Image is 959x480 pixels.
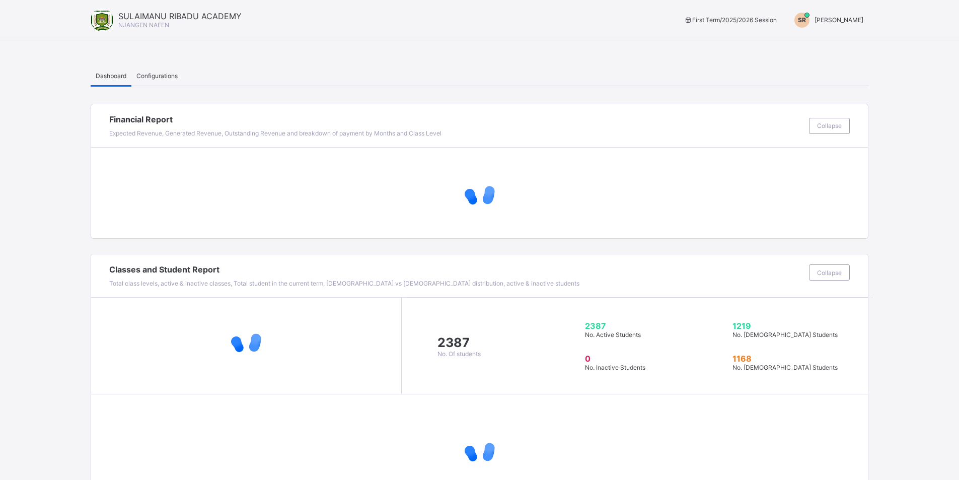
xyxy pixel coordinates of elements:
span: 2387 [437,335,481,350]
span: Dashboard [96,72,126,80]
span: 2387 [585,321,701,331]
span: [PERSON_NAME] [815,16,863,24]
span: No. [DEMOGRAPHIC_DATA] Students [732,331,838,338]
span: Expected Revenue, Generated Revenue, Outstanding Revenue and breakdown of payment by Months and C... [109,129,441,137]
span: Classes and Student Report [109,264,804,275]
span: No. Inactive Students [585,364,645,371]
span: 1219 [732,321,847,331]
span: 0 [585,354,701,364]
span: NJANGEN NAFEN [118,21,169,29]
span: Collapse [817,122,842,129]
span: No. Of students [437,350,481,358]
span: No. [DEMOGRAPHIC_DATA] Students [732,364,838,371]
span: Financial Report [109,114,804,124]
span: SULAIMANU RIBADU ACADEMY [118,11,242,21]
span: Total class levels, active & inactive classes, Total student in the current term, [DEMOGRAPHIC_DA... [109,280,579,287]
span: session/term information [684,16,777,24]
span: Configurations [136,72,178,80]
span: SR [798,16,806,24]
span: Collapse [817,269,842,277]
span: No. Active Students [585,331,641,338]
span: 1168 [732,354,847,364]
